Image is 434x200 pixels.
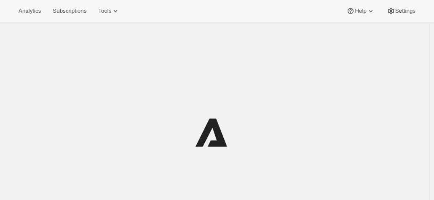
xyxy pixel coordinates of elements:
button: Settings [382,5,421,17]
span: Subscriptions [53,8,86,14]
button: Help [341,5,380,17]
span: Analytics [19,8,41,14]
span: Tools [98,8,111,14]
button: Analytics [13,5,46,17]
span: Help [355,8,366,14]
span: Settings [395,8,415,14]
button: Subscriptions [48,5,91,17]
button: Tools [93,5,125,17]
